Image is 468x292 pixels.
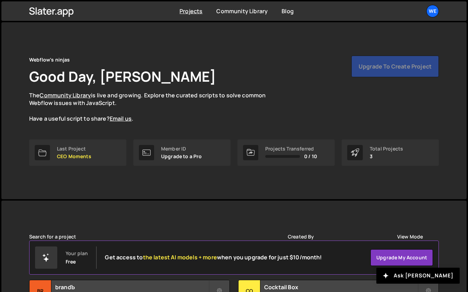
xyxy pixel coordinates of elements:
h2: brandЪ [55,283,209,291]
p: The is live and growing. Explore the curated scripts to solve common Webflow issues with JavaScri... [29,91,279,123]
h2: Cocktail Box [264,283,418,291]
p: Upgrade to a Pro [161,154,202,159]
div: Member ID [161,146,202,152]
label: View Mode [397,234,423,240]
p: CEO Moments [57,154,91,159]
div: Your plan [66,251,88,256]
h1: Good Day, [PERSON_NAME] [29,67,216,86]
a: Email us [110,115,132,122]
div: Projects Transferred [265,146,317,152]
a: Last Project CEO Moments [29,139,126,166]
div: Webflow's ninjas [29,56,70,64]
span: 0 / 10 [304,154,317,159]
label: Search for a project [29,234,76,240]
a: Upgrade my account [370,249,433,266]
h2: Get access to when you upgrade for just $10/month! [105,254,322,261]
div: Total Projects [370,146,403,152]
p: 3 [370,154,403,159]
a: Community Library [40,91,91,99]
a: We [426,5,439,17]
button: Ask [PERSON_NAME] [376,268,460,284]
a: Projects [179,7,202,15]
div: Free [66,259,76,265]
div: Last Project [57,146,91,152]
a: Blog [282,7,294,15]
a: Community Library [216,7,268,15]
label: Created By [288,234,314,240]
span: the latest AI models + more [143,253,217,261]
